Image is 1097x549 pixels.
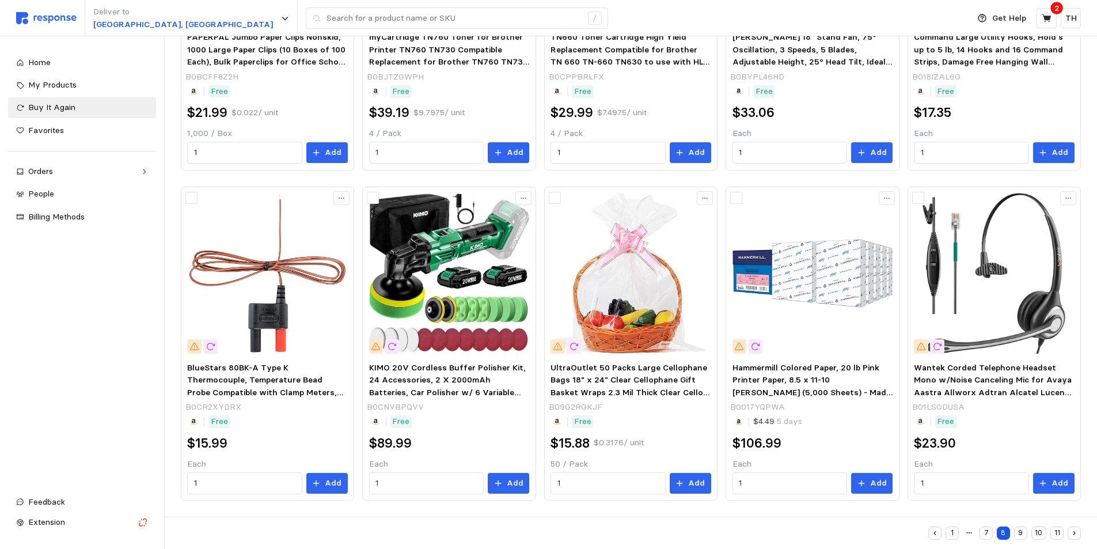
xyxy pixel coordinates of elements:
p: Deliver to [93,6,273,18]
p: B0017YQPWA [730,401,785,414]
p: Free [937,85,954,98]
input: Qty [557,473,659,494]
p: Free [574,415,591,428]
h2: $89.99 [369,434,412,452]
p: 4 / Pack [369,127,529,140]
a: Billing Methods [8,207,156,228]
input: Qty [739,142,840,163]
span: Feedback [28,497,65,507]
button: 8 [997,527,1010,540]
p: B0CNVBPQVV [367,401,424,414]
input: Qty [194,142,295,163]
img: 717n4UPQp2L._AC_SX679_.jpg [914,193,1074,353]
span: People [28,188,54,199]
img: 71gXDdpoU1L._SX522_.jpg [187,193,347,353]
p: B0BYPL46HD [730,71,784,84]
p: Add [870,146,887,159]
p: 50 / Pack [551,458,711,471]
p: Free [392,415,409,428]
button: Add [851,142,893,163]
h2: $29.99 [551,104,593,122]
h2: $17.35 [914,104,951,122]
span: Extension [28,517,65,527]
span: My Products [28,79,77,90]
button: Add [306,142,348,163]
button: 1 [946,527,959,540]
p: $9.7975 / unit [413,107,465,119]
p: Each [369,458,529,471]
span: BlueStars 80BK-A Type K Thermocouple, Temperature Bead Probe Compatible with Clamp Meters, Fluke ... [187,362,343,423]
p: Add [507,146,523,159]
button: Add [306,473,348,494]
input: Qty [921,473,1022,494]
button: Add [488,473,529,494]
button: Add [1033,473,1075,494]
p: $4.49 [753,415,802,428]
h2: $21.99 [187,104,227,122]
a: Buy It Again [8,97,156,118]
p: B01LSODUSA [912,401,965,414]
p: Add [1052,477,1068,490]
a: Orders [8,161,156,182]
p: Free [392,85,409,98]
p: Free [937,415,954,428]
button: 7 [980,527,993,540]
p: B0CPPBRLFX [549,71,604,84]
p: 2 [1054,2,1060,14]
p: B0BCFF8Z2H [185,71,238,84]
h2: $23.90 [914,434,956,452]
p: Each [187,458,347,471]
p: Free [574,85,591,98]
h2: $33.06 [732,104,775,122]
p: Each [732,127,893,140]
h2: $15.99 [187,434,227,452]
p: Each [732,458,893,471]
button: Add [670,473,711,494]
a: Home [8,52,156,73]
p: Add [688,146,705,159]
span: KIMO 20V Cordless Buffer Polisher Kit, 24 Accessories, 2 X 2000mAh Batteries, Car Polisher w/ 6 V... [369,362,526,448]
p: Get Help [992,12,1026,25]
button: Extension [8,512,156,533]
p: B09G2RGKJF [549,401,602,414]
p: 4 / Pack [551,127,711,140]
p: [GEOGRAPHIC_DATA], [GEOGRAPHIC_DATA] [93,18,273,31]
button: Add [851,473,893,494]
button: Get Help [971,7,1033,29]
span: Wantek Corded Telephone Headset Mono w/Noise Canceling Mic for Avaya Aastra Allworx Adtran Alcate... [914,362,1073,435]
button: Add [670,142,711,163]
div: / [588,12,602,25]
input: Qty [194,473,295,494]
input: Qty [557,142,659,163]
p: Add [507,477,523,490]
p: TH [1065,12,1077,25]
span: Billing Methods [28,211,85,222]
button: Add [488,142,529,163]
div: Orders [28,165,136,178]
p: B0BJTZGWPH [367,71,424,84]
a: My Products [8,75,156,96]
img: 813OLX2tCwL._AC_SX679_.jpg [369,193,529,353]
input: Qty [375,473,477,494]
img: svg%3e [16,12,77,24]
span: Favorites [28,125,64,135]
p: $7.4975 / unit [597,107,647,119]
p: Add [325,146,341,159]
input: Qty [375,142,477,163]
button: TH [1061,8,1081,28]
p: Add [1052,146,1068,159]
input: Qty [921,142,1022,163]
h2: $15.88 [551,434,590,452]
p: Free [211,415,228,428]
button: 11 [1050,527,1064,540]
p: B0CR2XYDRX [185,401,241,414]
p: 1,000 / Box [187,127,347,140]
p: Free [756,85,773,98]
h2: $39.19 [369,104,409,122]
img: 61mBoIVOqTL._AC_SX466_.jpg [551,193,711,353]
button: 9 [1014,527,1027,540]
input: Qty [739,473,840,494]
h2: $106.99 [732,434,781,452]
span: 5 days [775,416,802,426]
p: Add [870,477,887,490]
